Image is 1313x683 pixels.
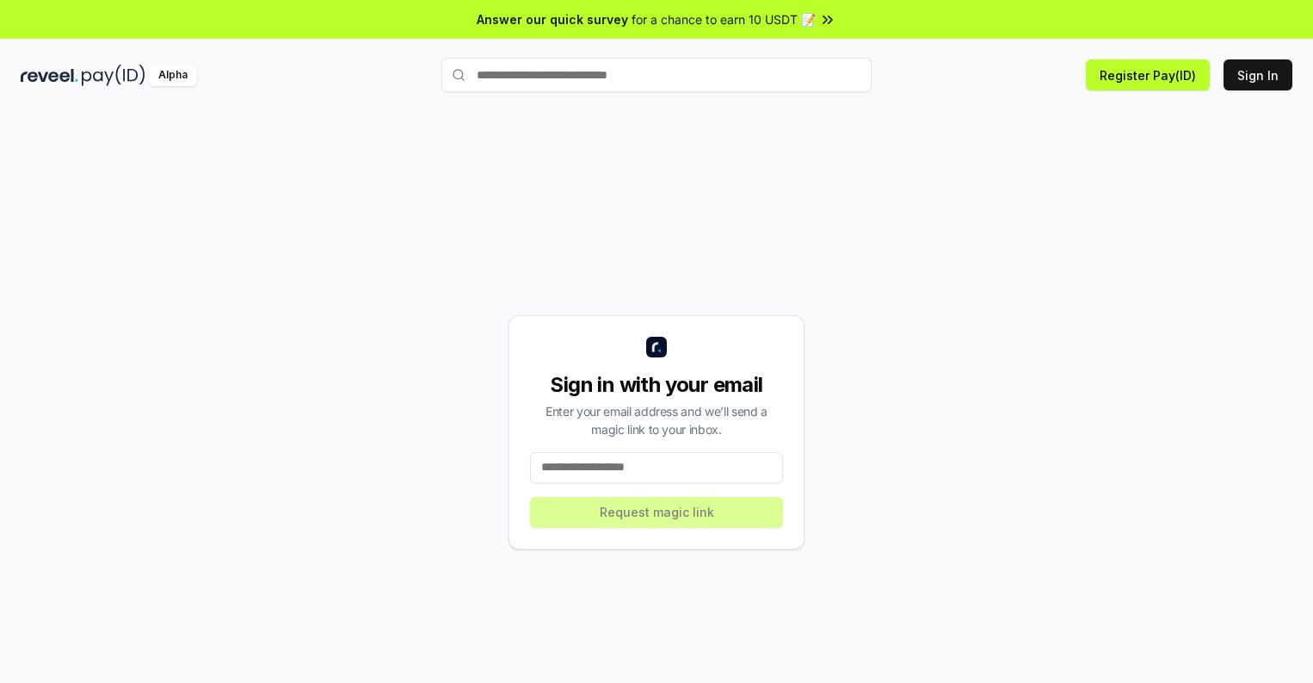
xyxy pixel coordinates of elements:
span: for a chance to earn 10 USDT 📝 [632,10,816,28]
div: Enter your email address and we’ll send a magic link to your inbox. [530,402,783,438]
div: Alpha [149,65,197,86]
button: Sign In [1224,59,1292,90]
div: Sign in with your email [530,371,783,399]
img: logo_small [646,337,667,357]
img: reveel_dark [21,65,78,86]
button: Register Pay(ID) [1086,59,1210,90]
span: Answer our quick survey [477,10,628,28]
img: pay_id [82,65,145,86]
